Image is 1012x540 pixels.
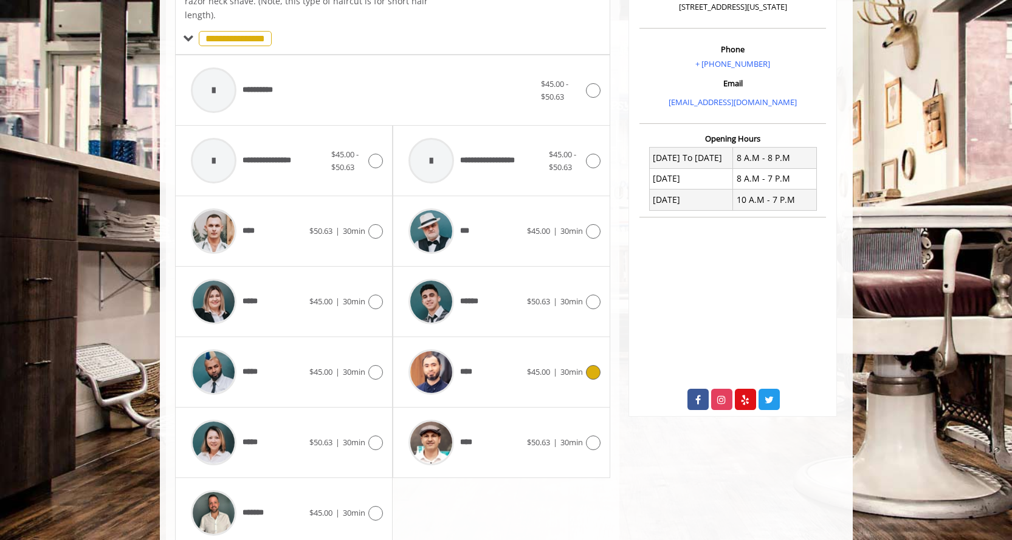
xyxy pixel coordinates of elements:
[527,296,550,307] span: $50.63
[733,168,817,189] td: 8 A.M - 7 P.M
[649,168,733,189] td: [DATE]
[733,190,817,210] td: 10 A.M - 7 P.M
[343,225,365,236] span: 30min
[560,366,583,377] span: 30min
[649,148,733,168] td: [DATE] To [DATE]
[560,437,583,448] span: 30min
[331,149,359,173] span: $45.00 - $50.63
[309,507,332,518] span: $45.00
[642,79,823,87] h3: Email
[695,58,770,69] a: + [PHONE_NUMBER]
[669,97,797,108] a: [EMAIL_ADDRESS][DOMAIN_NAME]
[527,437,550,448] span: $50.63
[553,225,557,236] span: |
[642,45,823,53] h3: Phone
[639,134,826,143] h3: Opening Hours
[309,296,332,307] span: $45.00
[336,437,340,448] span: |
[560,296,583,307] span: 30min
[527,225,550,236] span: $45.00
[553,366,557,377] span: |
[336,366,340,377] span: |
[309,366,332,377] span: $45.00
[541,78,568,102] span: $45.00 - $50.63
[336,296,340,307] span: |
[343,296,365,307] span: 30min
[642,1,823,13] p: [STREET_ADDRESS][US_STATE]
[343,437,365,448] span: 30min
[560,225,583,236] span: 30min
[343,507,365,518] span: 30min
[549,149,576,173] span: $45.00 - $50.63
[309,437,332,448] span: $50.63
[527,366,550,377] span: $45.00
[343,366,365,377] span: 30min
[336,225,340,236] span: |
[649,190,733,210] td: [DATE]
[336,507,340,518] span: |
[553,437,557,448] span: |
[309,225,332,236] span: $50.63
[733,148,817,168] td: 8 A.M - 8 P.M
[553,296,557,307] span: |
